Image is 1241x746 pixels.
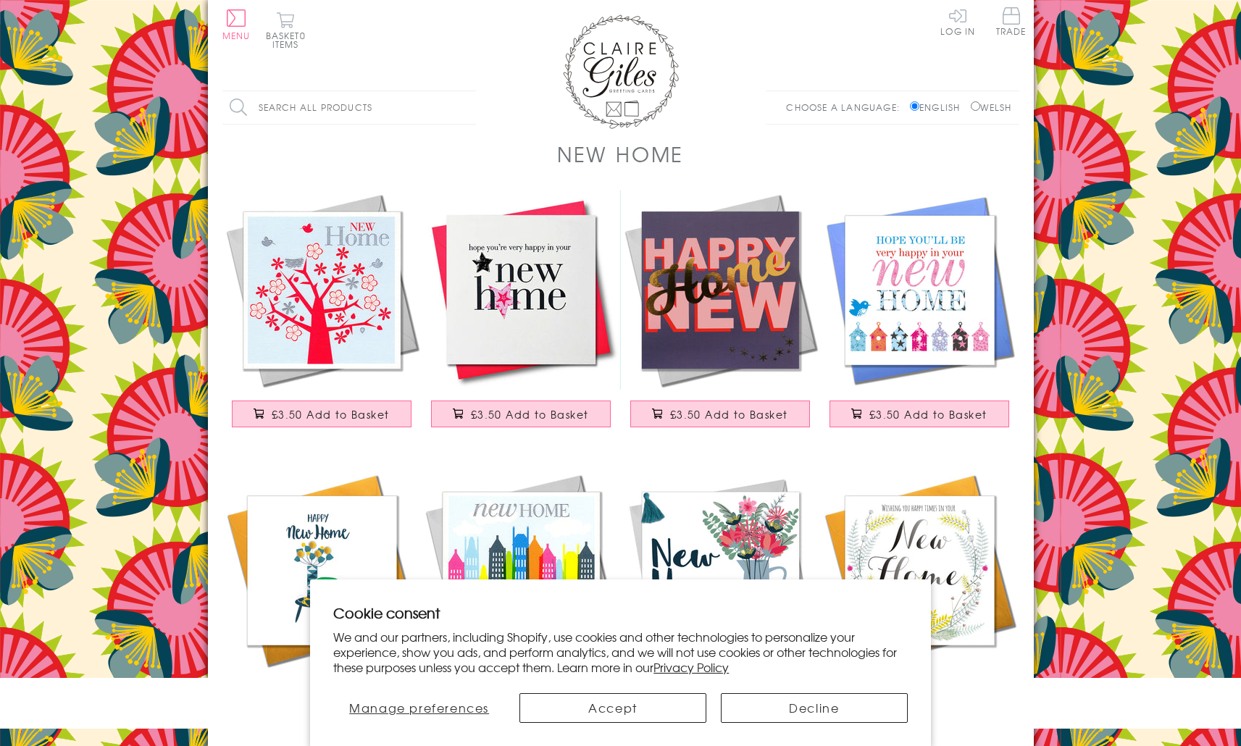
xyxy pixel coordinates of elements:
[222,471,422,722] a: New Home Card, Flowers & Phone, New Home, Embellished with colourful pompoms £3.75 Add to Basket
[563,14,679,129] img: Claire Giles Greetings Cards
[232,401,411,427] button: £3.50 Add to Basket
[222,190,422,442] a: New Home Card, Tree, New Home, Embossed and Foiled text £3.50 Add to Basket
[422,190,621,390] img: New Home Card, Pink Star, Embellished with a padded star
[971,101,1012,114] label: Welsh
[869,407,987,422] span: £3.50 Add to Basket
[820,190,1019,390] img: New Home Card, Colourful Houses, Hope you'll be very happy in your New Home
[222,190,422,390] img: New Home Card, Tree, New Home, Embossed and Foiled text
[996,7,1027,35] span: Trade
[422,471,621,670] img: New Home Card, City, New Home, Embossed and Foiled text
[222,91,476,124] input: Search all products
[830,401,1009,427] button: £3.50 Add to Basket
[653,658,729,676] a: Privacy Policy
[461,91,476,124] input: Search
[621,190,820,390] img: New Home Card, Pink on Plum Happy New Home, with gold foil
[557,139,684,169] h1: New Home
[422,471,621,722] a: New Home Card, City, New Home, Embossed and Foiled text £3.50 Add to Basket
[431,401,611,427] button: £3.50 Add to Basket
[422,190,621,442] a: New Home Card, Pink Star, Embellished with a padded star £3.50 Add to Basket
[471,407,589,422] span: £3.50 Add to Basket
[820,471,1019,722] a: New Home Card, Gingerbread House, Wishing you happy times in your New Home £3.50 Add to Basket
[349,699,489,716] span: Manage preferences
[333,629,908,674] p: We and our partners, including Shopify, use cookies and other technologies to personalize your ex...
[621,471,820,722] a: New Home Card, Vase of Flowers, New Home, Embellished with a colourful tassel £3.75 Add to Basket
[222,9,251,40] button: Menu
[820,190,1019,442] a: New Home Card, Colourful Houses, Hope you'll be very happy in your New Home £3.50 Add to Basket
[820,471,1019,670] img: New Home Card, Gingerbread House, Wishing you happy times in your New Home
[630,401,810,427] button: £3.50 Add to Basket
[272,29,306,51] span: 0 items
[333,693,505,723] button: Manage preferences
[721,693,908,723] button: Decline
[333,603,908,623] h2: Cookie consent
[222,29,251,42] span: Menu
[519,693,706,723] button: Accept
[910,101,967,114] label: English
[272,407,390,422] span: £3.50 Add to Basket
[670,407,788,422] span: £3.50 Add to Basket
[996,7,1027,38] a: Trade
[971,101,980,111] input: Welsh
[222,471,422,670] img: New Home Card, Flowers & Phone, New Home, Embellished with colourful pompoms
[621,471,820,670] img: New Home Card, Vase of Flowers, New Home, Embellished with a colourful tassel
[940,7,975,35] a: Log In
[910,101,919,111] input: English
[266,12,306,49] button: Basket0 items
[621,190,820,442] a: New Home Card, Pink on Plum Happy New Home, with gold foil £3.50 Add to Basket
[786,101,907,114] p: Choose a language:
